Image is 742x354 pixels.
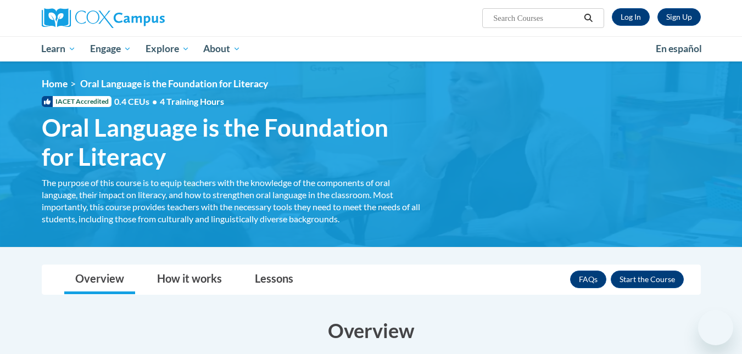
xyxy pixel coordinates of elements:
[656,43,702,54] span: En español
[42,113,421,171] span: Oral Language is the Foundation for Literacy
[42,317,701,344] h3: Overview
[41,42,76,55] span: Learn
[570,271,606,288] a: FAQs
[196,36,248,61] a: About
[35,36,83,61] a: Learn
[146,265,233,294] a: How it works
[152,96,157,106] span: •
[42,177,421,225] div: The purpose of this course is to equip teachers with the knowledge of the components of oral lang...
[657,8,701,26] a: Register
[160,96,224,106] span: 4 Training Hours
[42,8,250,28] a: Cox Campus
[25,36,717,61] div: Main menu
[42,96,111,107] span: IACET Accredited
[611,271,684,288] button: Enroll
[83,36,138,61] a: Engage
[114,95,224,108] span: 0.4 CEUs
[42,78,68,89] a: Home
[649,37,709,60] a: En español
[698,310,733,345] iframe: Button to launch messaging window
[244,265,304,294] a: Lessons
[64,265,135,294] a: Overview
[90,42,131,55] span: Engage
[42,8,165,28] img: Cox Campus
[612,8,650,26] a: Log In
[203,42,241,55] span: About
[146,42,189,55] span: Explore
[138,36,197,61] a: Explore
[492,12,580,25] input: Search Courses
[80,78,268,89] span: Oral Language is the Foundation for Literacy
[580,12,596,25] button: Search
